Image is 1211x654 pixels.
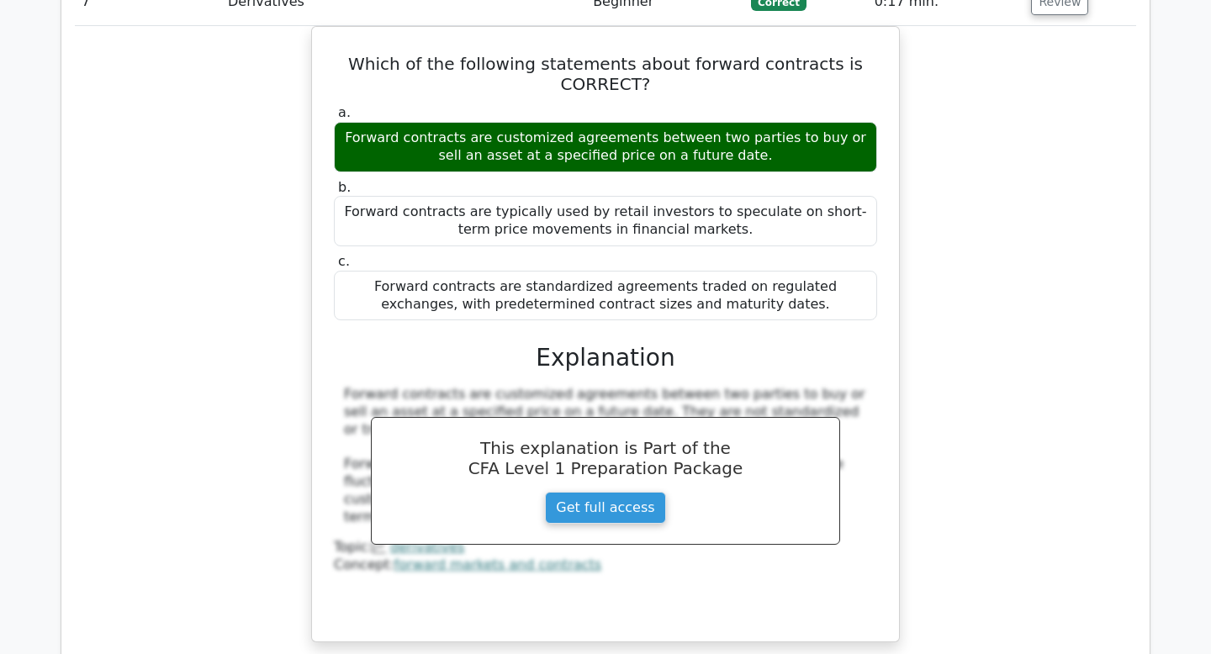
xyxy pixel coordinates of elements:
div: Forward contracts are standardized agreements traded on regulated exchanges, with predetermined c... [334,271,877,321]
a: derivatives [390,539,465,555]
span: b. [338,179,351,195]
div: Forward contracts are typically used by retail investors to speculate on short-term price movemen... [334,196,877,246]
a: Get full access [545,492,665,524]
div: Topic: [334,539,877,556]
a: forward markets and contracts [394,556,602,572]
div: Concept: [334,556,877,574]
span: c. [338,253,350,269]
span: a. [338,104,351,120]
h3: Explanation [344,344,867,372]
div: Forward contracts are customized agreements between two parties to buy or sell an asset at a spec... [334,122,877,172]
h5: Which of the following statements about forward contracts is CORRECT? [332,54,879,94]
div: Forward contracts are customized agreements between two parties to buy or sell an asset at a spec... [344,386,867,525]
